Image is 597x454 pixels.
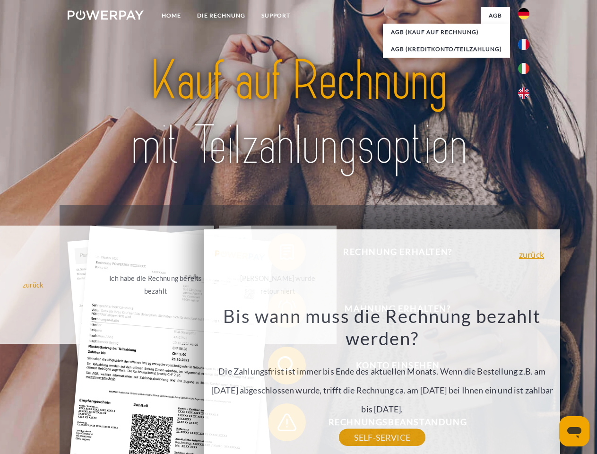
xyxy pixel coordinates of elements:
img: title-powerpay_de.svg [90,45,507,181]
div: Die Zahlungsfrist ist immer bis Ende des aktuellen Monats. Wenn die Bestellung z.B. am [DATE] abg... [210,305,555,437]
a: AGB (Kauf auf Rechnung) [383,24,510,41]
img: de [518,8,529,19]
img: logo-powerpay-white.svg [68,10,144,20]
img: fr [518,39,529,50]
iframe: Schaltfläche zum Öffnen des Messaging-Fensters [559,416,589,446]
a: AGB (Kreditkonto/Teilzahlung) [383,41,510,58]
h3: Bis wann muss die Rechnung bezahlt werden? [210,305,555,350]
a: zurück [519,250,544,259]
img: en [518,87,529,99]
a: agb [481,7,510,24]
a: SELF-SERVICE [339,429,425,446]
a: DIE RECHNUNG [189,7,253,24]
img: it [518,63,529,74]
a: SUPPORT [253,7,298,24]
a: Home [154,7,189,24]
div: Ich habe die Rechnung bereits bezahlt [102,272,208,297]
